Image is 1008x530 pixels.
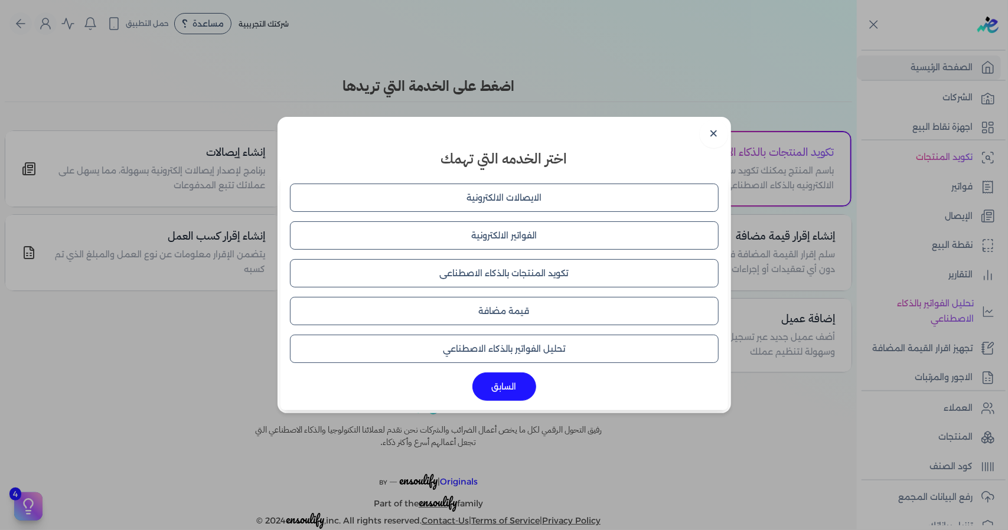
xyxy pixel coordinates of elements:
[472,372,536,401] button: السابق
[290,184,719,212] button: الايصالات الالكترونية
[290,259,719,287] button: تكويد المنتجات بالذكاء الاصطناعى
[700,120,728,148] a: ✕
[290,297,719,325] button: قيمة مضافة
[280,148,728,169] h3: اختر الخدمه التي تهمك
[290,335,719,363] button: تحليل الفواتير بالذكاء الاصطناعي
[290,221,719,250] button: الفواتير الالكترونية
